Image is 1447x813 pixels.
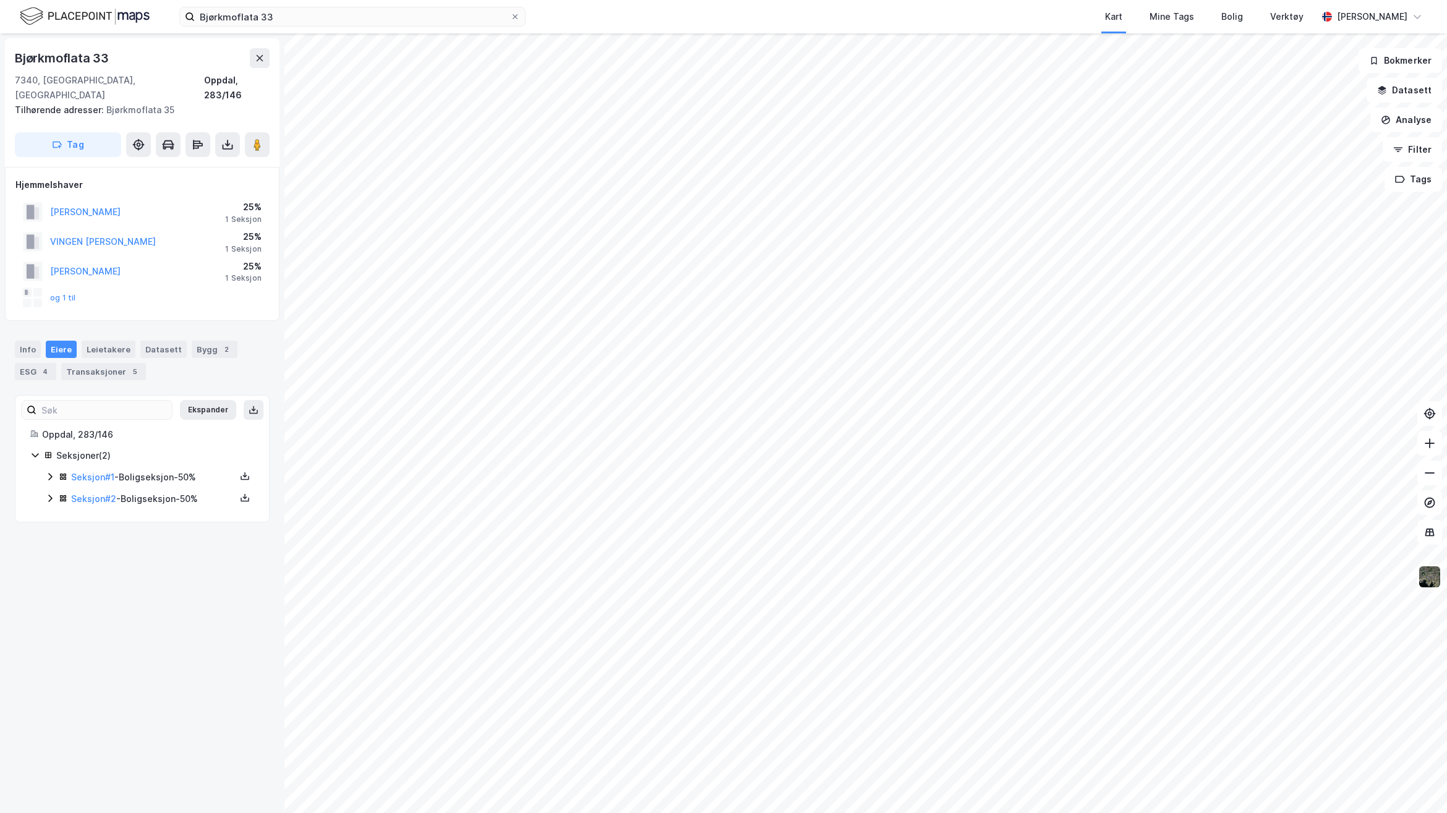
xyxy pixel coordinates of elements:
div: - Boligseksjon - 50% [71,492,236,506]
iframe: Chat Widget [1385,754,1447,813]
div: Kart [1105,9,1122,24]
button: Bokmerker [1359,48,1442,73]
div: Verktøy [1270,9,1304,24]
button: Tag [15,132,121,157]
input: Søk [36,401,172,419]
div: ESG [15,363,56,380]
div: Bolig [1221,9,1243,24]
div: 25% [225,259,262,274]
div: 1 Seksjon [225,215,262,224]
button: Filter [1383,137,1442,162]
div: 1 Seksjon [225,273,262,283]
div: - Boligseksjon - 50% [71,470,236,485]
img: 9k= [1418,565,1441,589]
div: 5 [129,365,141,378]
div: Mine Tags [1150,9,1194,24]
div: Oppdal, 283/146 [204,73,270,103]
div: Kontrollprogram for chat [1385,754,1447,813]
button: Tags [1385,167,1442,192]
div: Datasett [140,341,187,358]
div: Oppdal, 283/146 [42,427,254,442]
div: 2 [220,343,233,355]
a: Seksjon#2 [71,493,116,504]
button: Analyse [1370,108,1442,132]
div: Bjørkmoflata 35 [15,103,260,117]
div: 25% [225,200,262,215]
div: 25% [225,229,262,244]
div: Eiere [46,341,77,358]
span: Tilhørende adresser: [15,104,106,115]
div: Leietakere [82,341,135,358]
div: Info [15,341,41,358]
div: Bygg [192,341,237,358]
div: Hjemmelshaver [15,177,269,192]
button: Datasett [1367,78,1442,103]
div: 1 Seksjon [225,244,262,254]
a: Seksjon#1 [71,472,114,482]
div: Bjørkmoflata 33 [15,48,111,68]
img: logo.f888ab2527a4732fd821a326f86c7f29.svg [20,6,150,27]
div: 4 [39,365,51,378]
div: Seksjoner ( 2 ) [56,448,254,463]
div: Transaksjoner [61,363,146,380]
input: Søk på adresse, matrikkel, gårdeiere, leietakere eller personer [195,7,510,26]
div: 7340, [GEOGRAPHIC_DATA], [GEOGRAPHIC_DATA] [15,73,204,103]
button: Ekspander [180,400,236,420]
div: [PERSON_NAME] [1337,9,1407,24]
